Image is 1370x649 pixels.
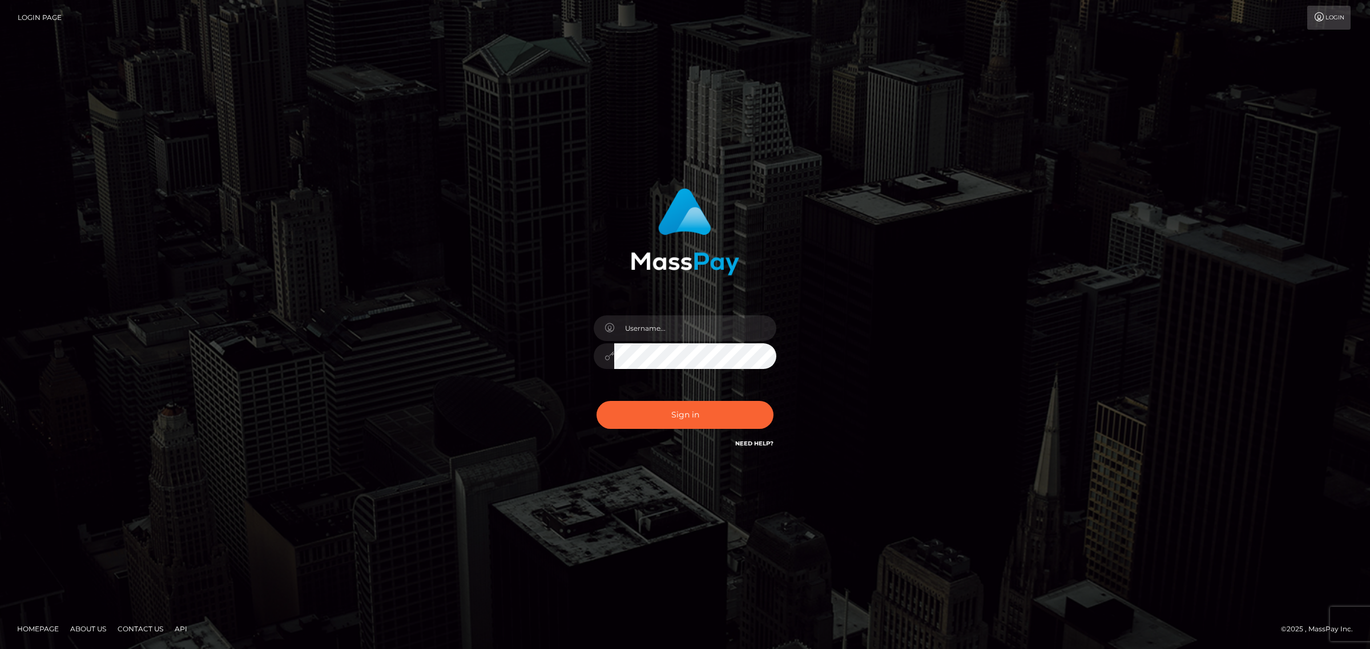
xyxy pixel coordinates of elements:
a: API [170,620,192,638]
a: Homepage [13,620,63,638]
a: About Us [66,620,111,638]
a: Login Page [18,6,62,30]
input: Username... [614,315,776,341]
div: © 2025 , MassPay Inc. [1281,623,1361,635]
button: Sign in [597,401,773,429]
a: Login [1307,6,1351,30]
img: MassPay Login [631,188,739,275]
a: Need Help? [735,440,773,447]
a: Contact Us [113,620,168,638]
